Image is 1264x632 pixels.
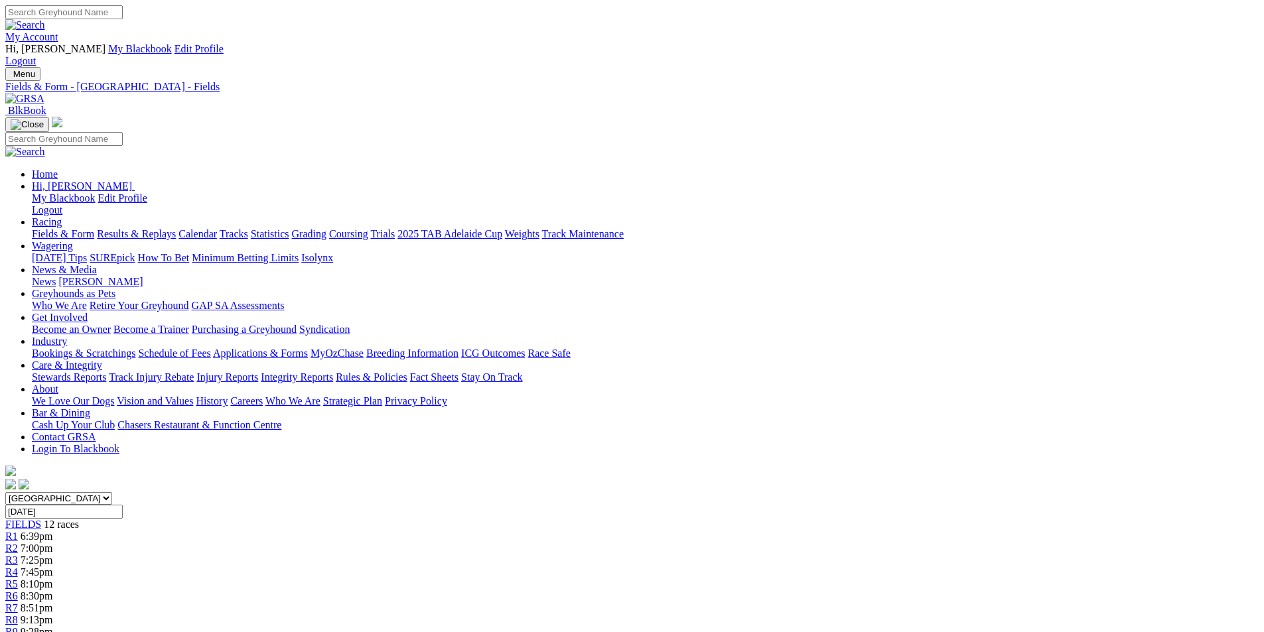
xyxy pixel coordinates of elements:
a: How To Bet [138,252,190,263]
a: Tracks [220,228,248,239]
a: Logout [32,204,62,216]
a: Rules & Policies [336,371,407,383]
a: R2 [5,542,18,554]
a: Minimum Betting Limits [192,252,299,263]
a: History [196,395,228,407]
a: [DATE] Tips [32,252,87,263]
a: About [32,383,58,395]
span: 12 races [44,519,79,530]
a: ICG Outcomes [461,348,525,359]
a: BlkBook [5,105,46,116]
a: 2025 TAB Adelaide Cup [397,228,502,239]
span: Hi, [PERSON_NAME] [32,180,132,192]
a: SUREpick [90,252,135,263]
a: R7 [5,602,18,613]
input: Search [5,132,123,146]
a: Get Involved [32,312,88,323]
a: Careers [230,395,263,407]
a: Race Safe [527,348,570,359]
div: Hi, [PERSON_NAME] [32,192,1259,216]
a: Purchasing a Greyhound [192,324,297,335]
span: 8:51pm [21,602,53,613]
span: BlkBook [8,105,46,116]
a: We Love Our Dogs [32,395,114,407]
a: Applications & Forms [213,348,308,359]
span: 8:10pm [21,578,53,590]
a: Bookings & Scratchings [32,348,135,359]
div: About [32,395,1259,407]
a: Privacy Policy [385,395,447,407]
a: Home [32,168,58,180]
div: Wagering [32,252,1259,264]
a: GAP SA Assessments [192,300,285,311]
a: Grading [292,228,326,239]
a: Wagering [32,240,73,251]
a: News & Media [32,264,97,275]
a: Strategic Plan [323,395,382,407]
span: Hi, [PERSON_NAME] [5,43,105,54]
a: Integrity Reports [261,371,333,383]
a: Calendar [178,228,217,239]
a: [PERSON_NAME] [58,276,143,287]
a: Vision and Values [117,395,193,407]
a: Weights [505,228,539,239]
a: Contact GRSA [32,431,96,442]
span: 7:00pm [21,542,53,554]
img: twitter.svg [19,479,29,489]
a: Retire Your Greyhound [90,300,189,311]
span: 9:13pm [21,614,53,625]
a: Hi, [PERSON_NAME] [32,180,135,192]
img: Search [5,19,45,31]
input: Search [5,5,123,19]
a: Login To Blackbook [32,443,119,454]
div: My Account [5,43,1259,67]
div: Industry [32,348,1259,359]
a: Fields & Form - [GEOGRAPHIC_DATA] - Fields [5,81,1259,93]
div: Care & Integrity [32,371,1259,383]
a: R6 [5,590,18,601]
a: Fact Sheets [410,371,458,383]
a: Schedule of Fees [138,348,210,359]
a: Injury Reports [196,371,258,383]
a: Coursing [329,228,368,239]
a: My Account [5,31,58,42]
span: 8:30pm [21,590,53,601]
a: Chasers Restaurant & Function Centre [117,419,281,430]
a: Track Maintenance [542,228,624,239]
a: Industry [32,336,67,347]
a: Stay On Track [461,371,522,383]
img: Close [11,119,44,130]
a: R8 [5,614,18,625]
a: Bar & Dining [32,407,90,418]
a: Edit Profile [98,192,147,204]
a: Trials [370,228,395,239]
a: My Blackbook [108,43,172,54]
a: Cash Up Your Club [32,419,115,430]
div: Bar & Dining [32,419,1259,431]
span: 6:39pm [21,531,53,542]
a: Become a Trainer [113,324,189,335]
input: Select date [5,505,123,519]
a: Who We Are [265,395,320,407]
a: Edit Profile [175,43,224,54]
button: Toggle navigation [5,67,40,81]
a: Who We Are [32,300,87,311]
div: Racing [32,228,1259,240]
a: R4 [5,566,18,578]
a: Racing [32,216,62,227]
a: Become an Owner [32,324,111,335]
a: Stewards Reports [32,371,106,383]
a: R1 [5,531,18,542]
a: MyOzChase [311,348,364,359]
span: Menu [13,69,35,79]
a: R3 [5,554,18,566]
div: News & Media [32,276,1259,288]
div: Get Involved [32,324,1259,336]
a: R5 [5,578,18,590]
button: Toggle navigation [5,117,49,132]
